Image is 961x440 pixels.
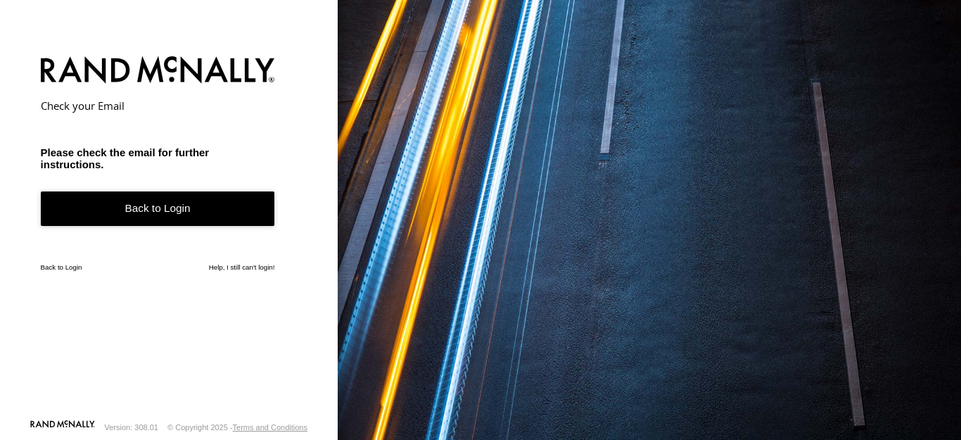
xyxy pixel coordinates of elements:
[30,420,95,434] a: Visit our Website
[41,146,275,170] h3: Please check the email for further instructions.
[41,99,275,113] h2: Check your Email
[209,263,275,271] a: Help, I still can't login!
[167,423,307,432] div: © Copyright 2025 -
[41,263,82,271] a: Back to Login
[233,423,307,432] a: Terms and Conditions
[105,423,158,432] div: Version: 308.01
[41,54,275,89] img: Rand McNally
[41,191,275,226] a: Back to Login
